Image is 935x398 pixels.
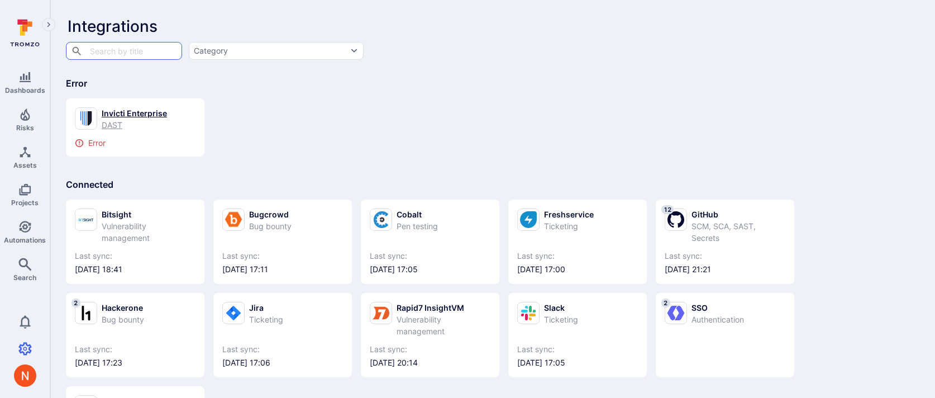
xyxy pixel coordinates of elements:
span: Last sync: [222,344,343,355]
a: 2SSOAuthentication [665,302,785,368]
div: SSO [691,302,744,314]
div: Hackerone [102,302,144,314]
button: Expand navigation menu [42,18,55,31]
button: Category [189,42,364,60]
div: Cobalt [397,209,438,220]
div: Authentication [691,314,744,325]
a: FreshserviceTicketingLast sync:[DATE] 17:00 [517,209,638,275]
div: Freshservice [544,209,594,220]
span: 2 [71,298,80,307]
div: DAST [102,119,167,131]
span: 12 [661,205,674,214]
div: Rapid7 InsightVM [397,302,490,314]
a: BitsightVulnerability managementLast sync:[DATE] 18:41 [75,209,195,275]
a: 12GitHubSCM, SCA, SAST, SecretsLast sync:[DATE] 21:21 [665,209,785,275]
div: Jira [249,302,283,314]
span: [DATE] 21:21 [665,264,785,275]
span: [DATE] 17:11 [222,264,343,275]
span: Last sync: [370,344,490,355]
a: BugcrowdBug bountyLast sync:[DATE] 17:11 [222,209,343,275]
span: Last sync: [370,250,490,262]
div: Slack [544,302,578,314]
span: Assets [13,161,37,169]
span: Automations [4,236,46,244]
span: 2 [661,298,670,307]
div: Category [194,45,228,56]
span: [DATE] 17:05 [370,264,490,275]
div: Vulnerability management [397,314,490,337]
a: Invicti EnterpriseDASTError [75,107,195,148]
span: [DATE] 17:05 [517,357,638,368]
div: Ticketing [249,314,283,325]
span: Last sync: [222,250,343,262]
div: Ticketing [544,220,594,232]
a: JiraTicketingLast sync:[DATE] 17:06 [222,302,343,368]
span: Error [66,78,87,89]
span: [DATE] 17:23 [75,357,195,368]
div: Bug bounty [102,314,144,325]
div: Bug bounty [249,220,292,232]
a: Rapid7 InsightVMVulnerability managementLast sync:[DATE] 20:14 [370,302,490,368]
div: GitHub [691,209,785,220]
div: Bitsight [102,209,195,220]
span: Projects [11,198,39,207]
a: CobaltPen testingLast sync:[DATE] 17:05 [370,209,490,275]
span: Last sync: [665,250,785,262]
span: Search [13,273,36,282]
span: Last sync: [75,250,195,262]
span: Risks [16,124,34,132]
span: [DATE] 17:06 [222,357,343,368]
div: Vulnerability management [102,220,195,244]
div: Bugcrowd [249,209,292,220]
div: Pen testing [397,220,438,232]
span: Last sync: [75,344,195,355]
span: Integrations [68,17,158,36]
a: 2HackeroneBug bountyLast sync:[DATE] 17:23 [75,302,195,368]
span: [DATE] 17:00 [517,264,638,275]
span: [DATE] 20:14 [370,357,490,368]
div: Neeren Patki [14,364,36,387]
div: Ticketing [544,314,578,325]
span: Connected [66,179,113,190]
i: Expand navigation menu [45,20,53,30]
span: Dashboards [5,86,45,94]
img: ACg8ocIprwjrgDQnDsNSk9Ghn5p5-B8DpAKWoJ5Gi9syOE4K59tr4Q=s96-c [14,364,36,387]
div: Error [75,139,195,148]
span: [DATE] 18:41 [75,264,195,275]
input: Search by title [87,41,160,60]
div: Invicti Enterprise [102,107,167,119]
a: SlackTicketingLast sync:[DATE] 17:05 [517,302,638,368]
span: Last sync: [517,250,638,262]
div: SCM, SCA, SAST, Secrets [691,220,785,244]
span: Last sync: [517,344,638,355]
